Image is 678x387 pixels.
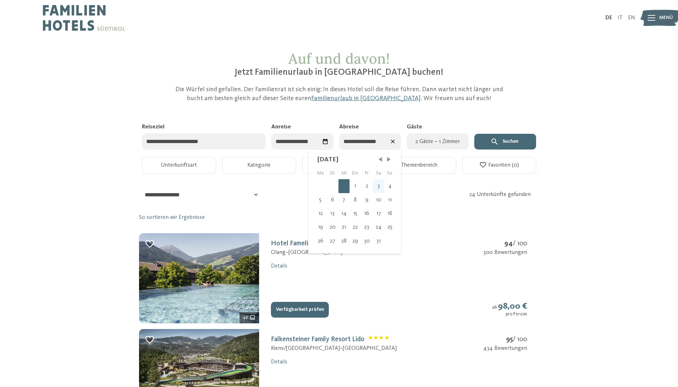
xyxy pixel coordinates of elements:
span: Vorheriger Monat [377,156,384,163]
div: Wed Jan 21 2026 [338,220,350,234]
strong: 95 [506,336,513,343]
div: Mon Jan 19 2026 [315,220,327,234]
div: 24 Unterkünfte gefunden [469,191,539,199]
abbr: Donnerstag [352,171,358,176]
div: ab [492,301,527,318]
abbr: Sonntag [387,171,392,176]
div: 300 Bewertungen [483,249,527,256]
button: Favoriten (0) [462,157,536,174]
span: Klassifizierung: 4 Sterne [368,335,389,344]
span: Auf und davon! [288,49,390,68]
div: Mon Jan 26 2026 [315,234,327,248]
div: Fri Jan 09 2026 [361,193,373,207]
span: Anreise [271,124,291,130]
button: Kategorie [222,157,296,174]
strong: 94 [504,240,513,247]
button: 2 Gäste – 1 Zimmer2 Gäste – 1 Zimmer [407,133,469,150]
div: Sun Jan 25 2026 [385,220,395,234]
div: pro Person [492,312,527,317]
div: Fri Jan 30 2026 [361,234,373,248]
a: EN [628,15,635,21]
div: Fri Jan 16 2026 [361,207,373,220]
button: Unterkunftsart [142,157,216,174]
div: Thu Jan 15 2026 [350,207,361,220]
div: Sat Jan 17 2026 [373,207,385,220]
div: Sun Jan 18 2026 [385,207,395,220]
div: / 100 [483,239,527,249]
div: Wed Jan 28 2026 [338,234,350,248]
span: Reiseziel [142,124,164,130]
a: Details [271,359,287,365]
a: DE [605,15,612,21]
span: Jetzt Familienurlaub in [GEOGRAPHIC_DATA] buchen! [234,68,444,77]
button: Ausstattung [302,157,376,174]
div: Sun Jan 11 2026 [385,193,395,207]
div: Datum auswählen [320,136,331,147]
abbr: Samstag [376,171,381,176]
div: Thu Jan 01 2026 [350,179,361,193]
div: Sun Jan 04 2026 [385,179,395,193]
div: Fri Jan 02 2026 [361,179,373,193]
div: Tue Jan 20 2026 [327,220,338,234]
a: Familienurlaub in [GEOGRAPHIC_DATA] [311,95,421,102]
div: Thu Jan 08 2026 [350,193,361,207]
div: Tue Jan 13 2026 [327,207,338,220]
div: Sat Jan 10 2026 [373,193,385,207]
div: Fri Jan 23 2026 [361,220,373,234]
button: Suchen [474,134,536,150]
abbr: Dienstag [330,171,335,176]
p: Die Würfel sind gefallen. Der Familienrat ist sich einig: In dieses Hotel soll die Reise führen. ... [169,85,509,103]
div: Olang – [GEOGRAPHIC_DATA] [271,249,342,256]
span: 48 [243,314,248,321]
div: Sat Jan 03 2026 [373,179,385,193]
a: Falkensteiner Family Resort LidoKlassifizierung: 4 Sterne [271,336,389,343]
div: Zu Favoriten hinzufügen [145,239,155,249]
abbr: Freitag [365,171,369,176]
button: Themenbereich [382,157,456,174]
div: Wed Jan 14 2026 [338,207,350,220]
button: Verfügbarkeit prüfen [271,302,329,318]
div: 434 Bewertungen [483,344,527,352]
div: Kiens/[GEOGRAPHIC_DATA] – [GEOGRAPHIC_DATA] [271,344,397,352]
abbr: Montag [317,171,324,176]
div: Thu Jan 22 2026 [350,220,361,234]
div: 48 weitere Bilder [239,312,259,323]
svg: 48 weitere Bilder [249,314,256,320]
div: Sat Jan 24 2026 [373,220,385,234]
a: IT [618,15,623,21]
a: So sortieren wir Ergebnisse [139,214,205,221]
div: / 100 [483,335,527,344]
strong: 98,00 € [498,302,527,311]
div: Wed Jan 07 2026 [338,193,350,207]
div: [DATE] [317,155,392,165]
div: Mon Jan 12 2026 [315,207,327,220]
div: Daten zurücksetzen [387,136,399,147]
div: Sat Jan 31 2026 [373,234,385,248]
div: Tue Jan 06 2026 [327,193,338,207]
span: Gäste [407,124,422,130]
span: Nächster Monat [385,156,392,163]
img: Hotel Fameli Sommer [139,233,259,323]
a: Details [271,263,287,269]
div: Zu Favoriten hinzufügen [145,335,155,345]
div: Mon Jan 05 2026 [315,193,327,207]
abbr: Mittwoch [341,171,347,176]
a: Hotel FameliKlassifizierung: 4 Sterne S [271,240,336,247]
span: 2 Gäste – 1 Zimmer [411,137,464,146]
div: Thu Jan 29 2026 [350,234,361,248]
span: Abreise [339,124,359,130]
div: Tue Jan 27 2026 [327,234,338,248]
span: Menü [659,14,673,21]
